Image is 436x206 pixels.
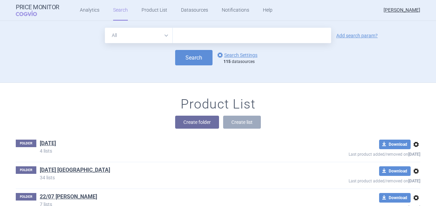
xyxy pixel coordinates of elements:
[40,140,56,149] h1: 16/01/2025
[40,166,110,175] h1: 17/07/2025 Beksultan
[16,193,36,201] p: FOLDER
[16,11,47,16] span: COGVIO
[408,179,420,183] strong: [DATE]
[379,166,411,176] button: Download
[181,96,255,112] h1: Product List
[175,50,213,65] button: Search
[379,193,411,203] button: Download
[379,140,411,149] button: Download
[216,51,257,59] a: Search Settings
[299,176,420,184] p: Last product added/removed on
[16,4,59,17] a: Price MonitorCOGVIO
[16,4,59,11] strong: Price Monitor
[40,149,299,153] p: 4 lists
[40,140,56,147] a: [DATE]
[40,193,97,202] h1: 22/07 DANA
[16,166,36,174] p: FOLDER
[408,152,420,157] strong: [DATE]
[175,116,219,129] button: Create folder
[40,193,97,201] a: 22/07 [PERSON_NAME]
[223,59,261,65] div: datasources
[16,140,36,147] p: FOLDER
[299,149,420,158] p: Last product added/removed on
[223,116,261,129] button: Create list
[336,33,378,38] a: Add search param?
[40,175,299,180] p: 34 lists
[40,166,110,174] a: [DATE] [GEOGRAPHIC_DATA]
[223,59,231,64] strong: 115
